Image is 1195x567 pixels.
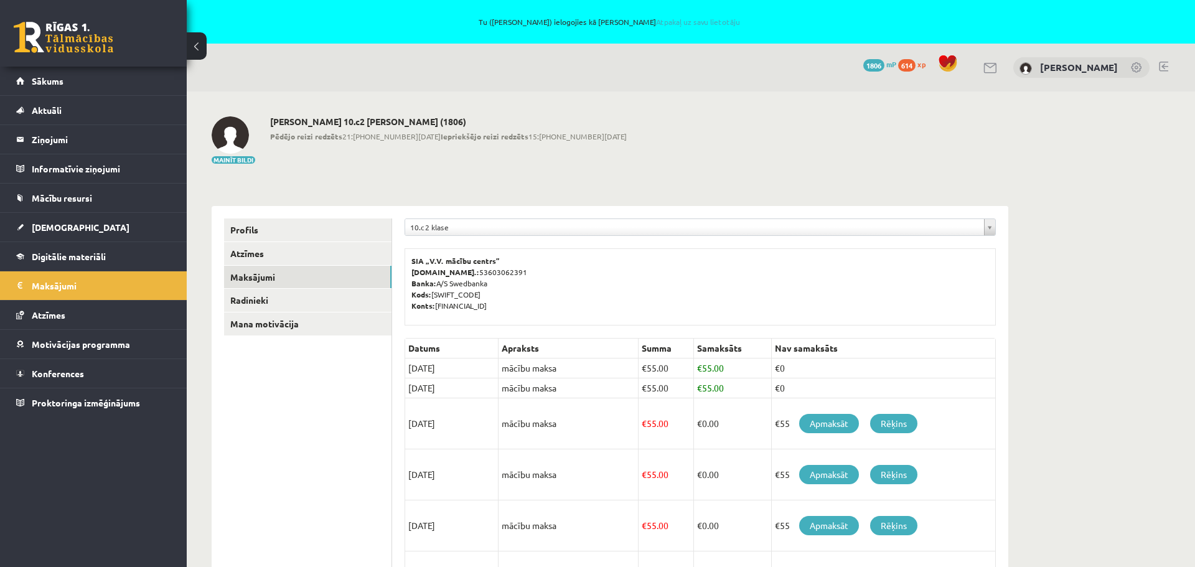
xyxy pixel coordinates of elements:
a: Rīgas 1. Tālmācības vidusskola [14,22,113,53]
a: Konferences [16,359,171,388]
a: [PERSON_NAME] [1040,61,1118,73]
img: Margarita Petruse [1019,62,1032,75]
a: Maksājumi [224,266,391,289]
td: [DATE] [405,378,499,398]
a: Mana motivācija [224,312,391,335]
th: Datums [405,339,499,358]
td: 55.00 [639,449,694,500]
td: 55.00 [639,398,694,449]
td: mācību maksa [499,358,639,378]
td: [DATE] [405,398,499,449]
span: € [697,382,702,393]
a: Rēķins [870,516,917,535]
span: € [697,469,702,480]
a: Apmaksāt [799,516,859,535]
a: Rēķins [870,465,917,484]
b: Konts: [411,301,435,311]
td: mācību maksa [499,378,639,398]
td: mācību maksa [499,500,639,551]
span: Atzīmes [32,309,65,321]
b: Banka: [411,278,436,288]
td: mācību maksa [499,398,639,449]
a: Proktoringa izmēģinājums [16,388,171,417]
a: Apmaksāt [799,414,859,433]
a: Mācību resursi [16,184,171,212]
th: Summa [639,339,694,358]
span: Sākums [32,75,63,87]
a: Atzīmes [224,242,391,265]
span: Digitālie materiāli [32,251,106,262]
a: 614 xp [898,59,932,69]
td: €55 [771,449,995,500]
td: 55.00 [639,500,694,551]
b: SIA „V.V. mācību centrs” [411,256,500,266]
span: Mācību resursi [32,192,92,204]
a: Atzīmes [16,301,171,329]
button: Mainīt bildi [212,156,255,164]
b: Kods: [411,289,431,299]
a: Informatīvie ziņojumi [16,154,171,183]
span: mP [886,59,896,69]
th: Nav samaksāts [771,339,995,358]
td: [DATE] [405,500,499,551]
td: 55.00 [639,378,694,398]
span: 614 [898,59,916,72]
span: Tu ([PERSON_NAME]) ielogojies kā [PERSON_NAME] [143,18,1075,26]
span: € [642,520,647,531]
td: [DATE] [405,358,499,378]
span: xp [917,59,926,69]
span: € [642,418,647,429]
a: 10.c2 klase [405,219,995,235]
a: Maksājumi [16,271,171,300]
b: [DOMAIN_NAME].: [411,267,479,277]
td: 0.00 [693,398,771,449]
a: Radinieki [224,289,391,312]
span: € [642,362,647,373]
th: Apraksts [499,339,639,358]
span: € [642,469,647,480]
a: Digitālie materiāli [16,242,171,271]
span: 10.c2 klase [410,219,979,235]
td: €55 [771,500,995,551]
a: Aktuāli [16,96,171,124]
td: €0 [771,378,995,398]
td: €0 [771,358,995,378]
legend: Maksājumi [32,271,171,300]
b: Pēdējo reizi redzēts [270,131,342,141]
span: Konferences [32,368,84,379]
a: [DEMOGRAPHIC_DATA] [16,213,171,241]
p: 53603062391 A/S Swedbanka [SWIFT_CODE] [FINANCIAL_ID] [411,255,989,311]
span: € [697,418,702,429]
a: Ziņojumi [16,125,171,154]
span: 1806 [863,59,884,72]
td: mācību maksa [499,449,639,500]
span: € [697,520,702,531]
span: 21:[PHONE_NUMBER][DATE] 15:[PHONE_NUMBER][DATE] [270,131,627,142]
td: 55.00 [639,358,694,378]
a: Motivācijas programma [16,330,171,358]
legend: Ziņojumi [32,125,171,154]
td: [DATE] [405,449,499,500]
td: 55.00 [693,378,771,398]
td: 55.00 [693,358,771,378]
h2: [PERSON_NAME] 10.c2 [PERSON_NAME] (1806) [270,116,627,127]
a: Sākums [16,67,171,95]
a: Rēķins [870,414,917,433]
th: Samaksāts [693,339,771,358]
span: € [642,382,647,393]
td: 0.00 [693,500,771,551]
a: Apmaksāt [799,465,859,484]
td: €55 [771,398,995,449]
td: 0.00 [693,449,771,500]
span: [DEMOGRAPHIC_DATA] [32,222,129,233]
b: Iepriekšējo reizi redzēts [441,131,528,141]
span: Proktoringa izmēģinājums [32,397,140,408]
span: Motivācijas programma [32,339,130,350]
img: Margarita Petruse [212,116,249,154]
span: € [697,362,702,373]
a: Profils [224,218,391,241]
legend: Informatīvie ziņojumi [32,154,171,183]
a: 1806 mP [863,59,896,69]
a: Atpakaļ uz savu lietotāju [656,17,740,27]
span: Aktuāli [32,105,62,116]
